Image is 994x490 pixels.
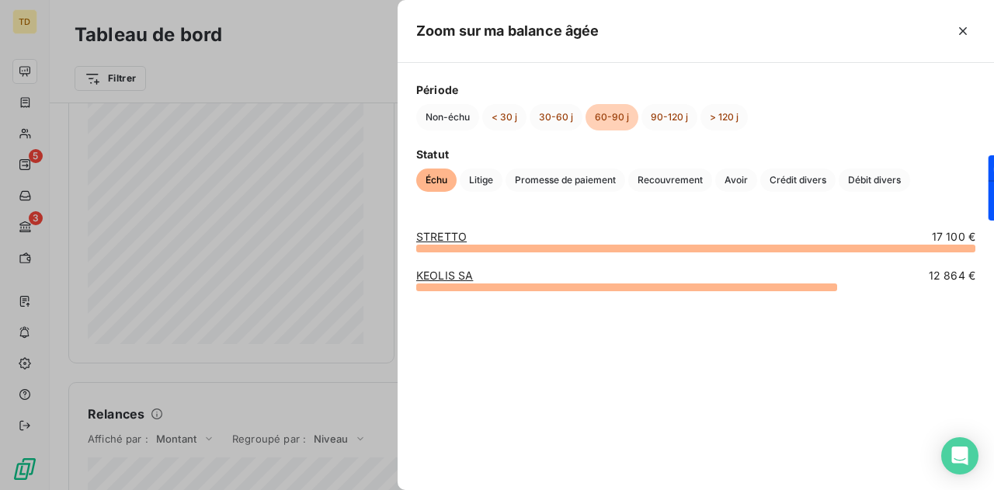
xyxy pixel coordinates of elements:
span: Statut [416,146,975,162]
button: Crédit divers [760,169,836,192]
button: 30-60 j [530,104,582,130]
button: Avoir [715,169,757,192]
a: STRETTO [416,230,467,243]
button: 90-120 j [641,104,697,130]
button: Litige [460,169,502,192]
a: KEOLIS SA [416,269,473,282]
button: 60-90 j [586,104,638,130]
button: Non-échu [416,104,479,130]
button: > 120 j [700,104,748,130]
button: Recouvrement [628,169,712,192]
div: Open Intercom Messenger [941,437,978,474]
span: Période [416,82,975,98]
h5: Zoom sur ma balance âgée [416,20,600,42]
button: Promesse de paiement [506,169,625,192]
span: 17 100 € [932,229,975,245]
button: Débit divers [839,169,910,192]
button: < 30 j [482,104,527,130]
span: 12 864 € [929,268,975,283]
button: Échu [416,169,457,192]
